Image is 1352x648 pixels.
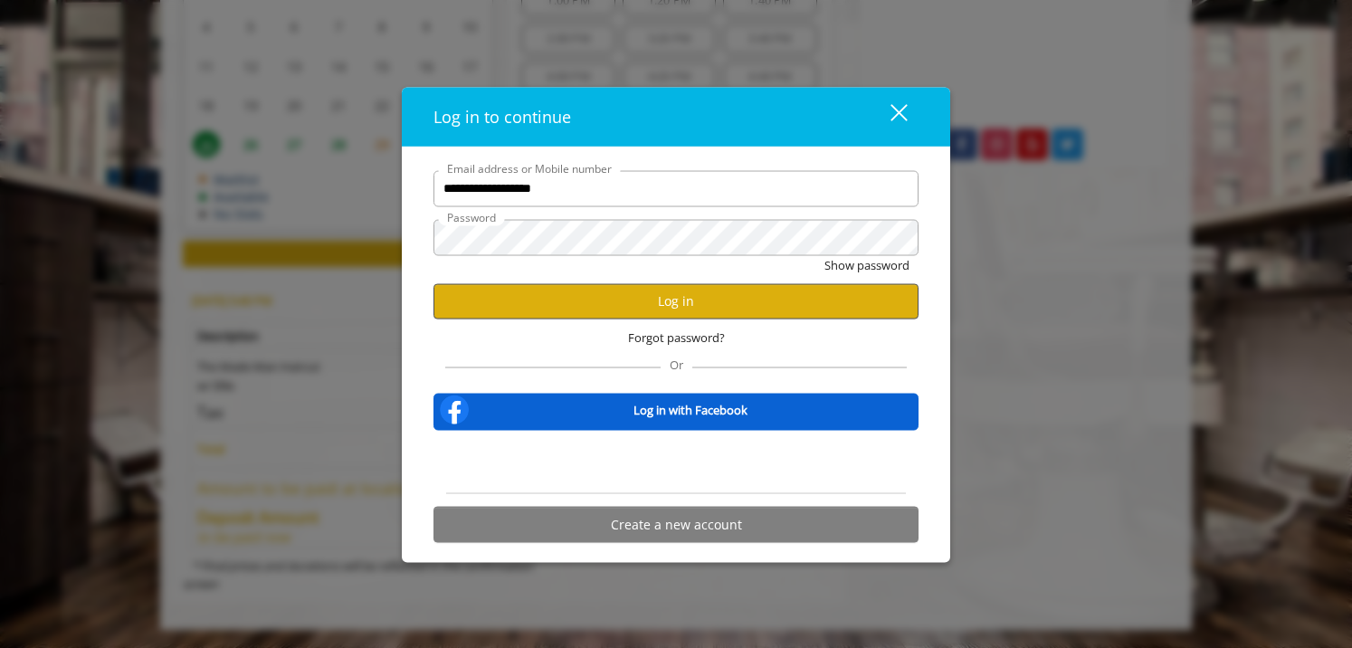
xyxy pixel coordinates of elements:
button: close dialog [857,98,919,135]
button: Log in [433,283,919,319]
div: close dialog [870,103,906,130]
button: Create a new account [433,507,919,542]
input: Email address or Mobile number [433,170,919,206]
label: Email address or Mobile number [438,159,621,176]
button: Show password [824,255,909,274]
input: Password [433,219,919,255]
b: Log in with Facebook [633,401,747,420]
label: Password [438,208,505,225]
span: Forgot password? [628,328,725,347]
span: Log in to continue [433,105,571,127]
span: Or [661,357,692,373]
img: facebook-logo [436,392,472,428]
iframe: Sign in with Google Button [585,443,768,482]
